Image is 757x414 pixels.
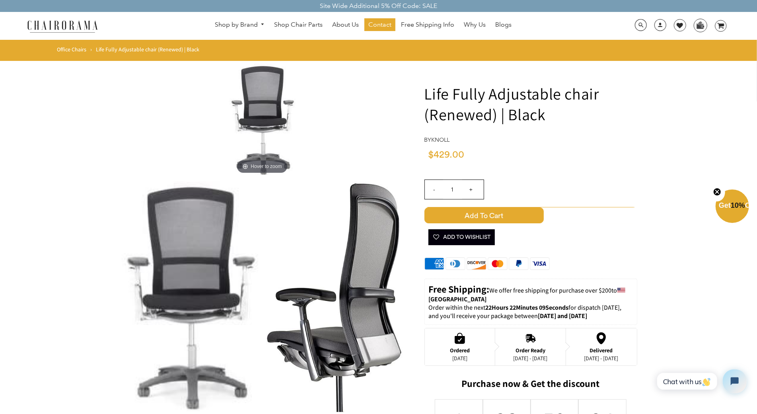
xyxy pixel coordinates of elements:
button: Add to Cart [424,207,637,223]
h2: Purchase now & Get the discount [424,378,637,393]
div: Order Ready [514,347,548,353]
div: [DATE] [450,355,470,361]
strong: [GEOGRAPHIC_DATA] [429,295,487,303]
span: Get Off [719,201,755,209]
a: Office Chairs [57,46,86,53]
nav: breadcrumbs [57,46,202,57]
img: WhatsApp_Image_2024-07-12_at_16.23.01.webp [694,19,706,31]
nav: DesktopNavigation [136,18,590,33]
p: Order within the next for dispatch [DATE], and you'll receive your package between [429,304,633,320]
span: Life Fully Adjustable chair (Renewed) | Black [96,46,199,53]
a: Free Shipping Info [397,18,458,31]
span: Contact [368,21,391,29]
span: We offer free shipping for purchase over $200 [490,286,612,295]
a: Why Us [460,18,490,31]
span: Free Shipping Info [401,21,454,29]
a: Contact [364,18,395,31]
a: Life Fully Adjustable chair (Renewed) | Black - chairoramaHover to zoom [229,115,296,123]
img: Life Fully Adjustable chair (Renewed) | Black - chairorama [229,63,296,176]
div: Ordered [450,347,470,353]
img: Life Fully Adjustable chair (Renewed) | Black - chairorama [266,182,403,412]
a: knoll [432,136,450,143]
input: + [461,180,481,199]
button: Close teaser [709,183,725,201]
img: chairorama [23,19,102,33]
span: Why Us [464,21,486,29]
div: Get10%OffClose teaser [716,190,749,224]
button: Add To Wishlist [428,229,495,245]
span: Add to Cart [424,207,544,223]
span: Blogs [495,21,512,29]
a: Blogs [491,18,516,31]
div: [DATE] - [DATE] [584,355,619,361]
h4: by [424,137,637,143]
strong: Free Shipping: [429,283,490,295]
span: › [90,46,92,53]
input: - [425,180,444,199]
span: 10% [731,201,745,209]
a: About Us [328,18,363,31]
a: Shop by Brand [211,19,269,31]
span: $429.00 [428,150,465,160]
iframe: Tidio Chat [648,363,753,400]
img: Life Fully Adjustable chair (Renewed) | Black - chairorama [122,182,258,412]
div: Delivered [584,347,619,353]
p: to [429,283,633,304]
a: Shop Chair Parts [270,18,327,31]
strong: [DATE] and [DATE] [538,312,588,320]
span: About Us [332,21,359,29]
span: Add To Wishlist [432,229,491,245]
div: [DATE] - [DATE] [514,355,548,361]
span: Shop Chair Parts [274,21,323,29]
h1: Life Fully Adjustable chair (Renewed) | Black [424,83,637,125]
span: 22Hours 22Minutes 09Seconds [486,303,569,312]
